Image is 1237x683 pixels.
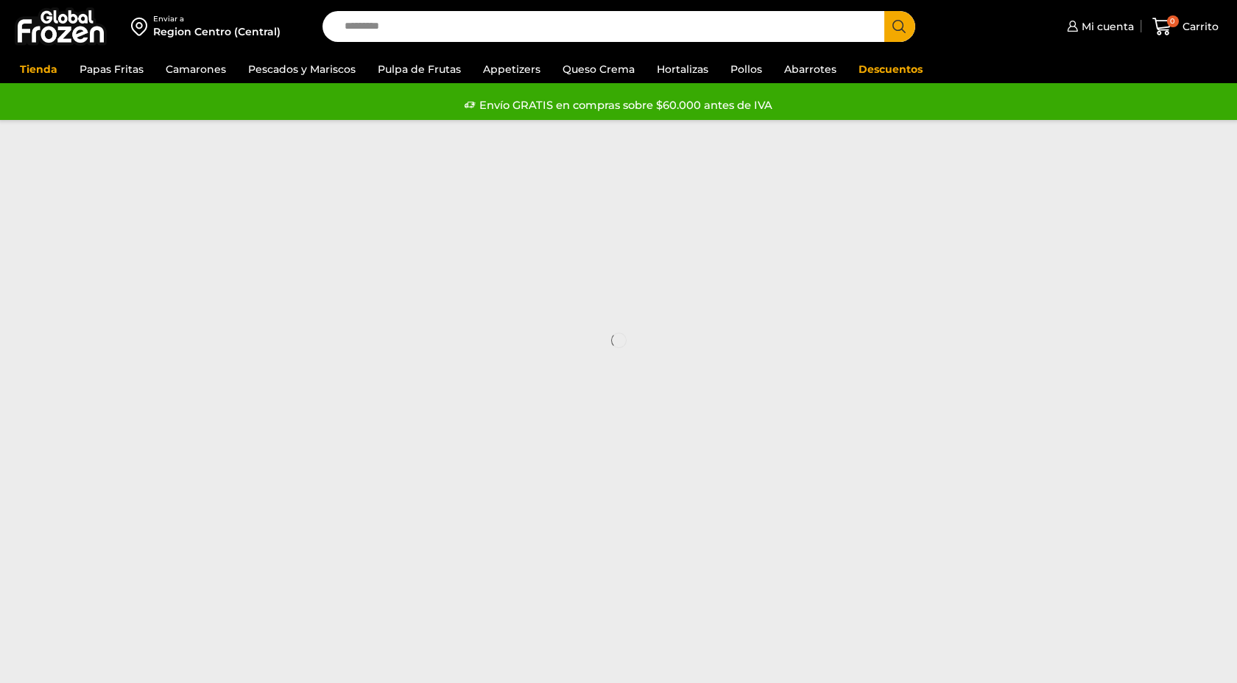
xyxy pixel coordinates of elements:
a: Descuentos [851,55,930,83]
a: Hortalizas [649,55,716,83]
span: Carrito [1179,19,1219,34]
span: Mi cuenta [1078,19,1134,34]
a: Queso Crema [555,55,642,83]
a: Appetizers [476,55,548,83]
a: Abarrotes [777,55,844,83]
a: Pescados y Mariscos [241,55,363,83]
a: Tienda [13,55,65,83]
button: Search button [884,11,915,42]
a: Camarones [158,55,233,83]
a: Pollos [723,55,769,83]
div: Region Centro (Central) [153,24,281,39]
a: Papas Fritas [72,55,151,83]
a: Mi cuenta [1063,12,1134,41]
span: 0 [1167,15,1179,27]
img: address-field-icon.svg [131,14,153,39]
div: Enviar a [153,14,281,24]
a: 0 Carrito [1149,10,1222,44]
a: Pulpa de Frutas [370,55,468,83]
